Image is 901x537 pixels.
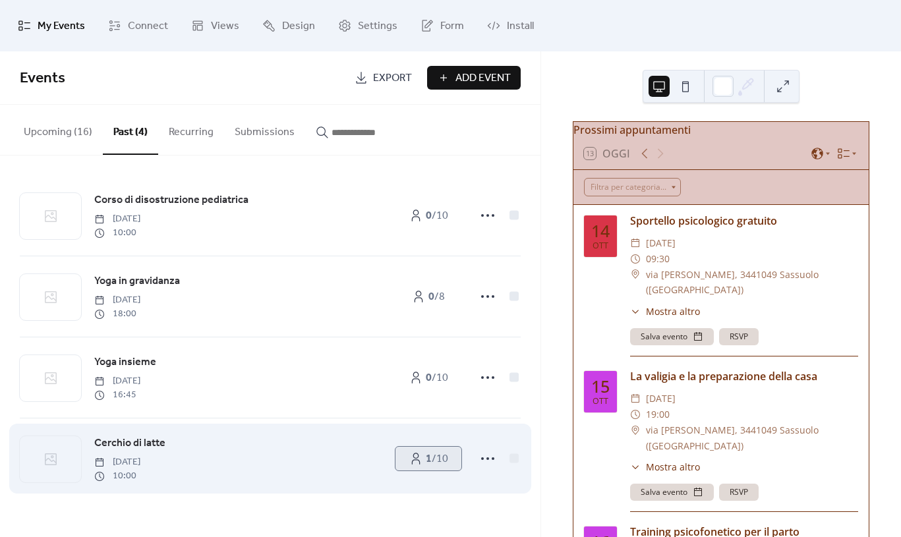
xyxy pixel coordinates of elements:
[94,307,140,321] span: 18:00
[345,66,422,90] a: Export
[591,378,610,395] div: 15
[630,304,641,318] div: ​
[181,5,249,46] a: Views
[94,226,140,240] span: 10:00
[128,16,168,37] span: Connect
[630,251,641,267] div: ​
[94,469,140,483] span: 10:00
[646,407,670,422] span: 19:00
[395,447,461,470] a: 1/10
[455,71,511,86] span: Add Event
[358,16,397,37] span: Settings
[211,16,239,37] span: Views
[282,16,315,37] span: Design
[8,5,95,46] a: My Events
[252,5,325,46] a: Design
[428,289,445,305] span: / 8
[328,5,407,46] a: Settings
[630,460,641,474] div: ​
[13,105,103,154] button: Upcoming (16)
[373,71,412,86] span: Export
[646,251,670,267] span: 09:30
[630,213,858,229] div: Sportello psicologico gratuito
[719,484,759,501] button: RSVP
[630,484,714,501] button: Salva evento
[477,5,544,46] a: Install
[507,16,534,37] span: Install
[94,354,156,370] span: Yoga insieme
[395,285,461,308] a: 0/8
[20,64,65,93] span: Events
[719,328,759,345] button: RSVP
[395,366,461,389] a: 0/10
[630,304,700,318] button: ​Mostra altro
[94,293,140,307] span: [DATE]
[426,449,432,469] b: 1
[94,273,180,290] a: Yoga in gravidanza
[646,235,676,251] span: [DATE]
[38,16,85,37] span: My Events
[94,273,180,289] span: Yoga in gravidanza
[630,422,641,438] div: ​
[94,455,140,469] span: [DATE]
[411,5,474,46] a: Form
[428,287,434,307] b: 0
[646,267,858,298] span: via [PERSON_NAME], 3441049 Sassuolo ([GEOGRAPHIC_DATA])
[426,208,448,224] span: / 10
[591,223,610,239] div: 14
[646,391,676,407] span: [DATE]
[94,192,248,208] span: Corso di disostruzione pediatrica
[94,354,156,371] a: Yoga insieme
[593,242,608,250] div: ott
[440,16,464,37] span: Form
[94,212,140,226] span: [DATE]
[426,368,432,388] b: 0
[630,267,641,283] div: ​
[426,451,448,467] span: / 10
[646,460,700,474] span: Mostra altro
[646,422,858,454] span: via [PERSON_NAME], 3441049 Sassuolo ([GEOGRAPHIC_DATA])
[630,460,700,474] button: ​Mostra altro
[94,192,248,209] a: Corso di disostruzione pediatrica
[426,370,448,386] span: / 10
[103,105,158,155] button: Past (4)
[573,122,869,138] div: Prossimi appuntamenti
[94,374,140,388] span: [DATE]
[94,388,140,402] span: 16:45
[630,328,714,345] button: Salva evento
[646,304,700,318] span: Mostra altro
[630,368,858,384] div: La valigia e la preparazione della casa
[98,5,178,46] a: Connect
[158,105,224,154] button: Recurring
[395,204,461,227] a: 0/10
[94,436,165,451] span: Cerchio di latte
[224,105,305,154] button: Submissions
[427,66,521,90] button: Add Event
[426,206,432,226] b: 0
[593,397,608,406] div: ott
[630,235,641,251] div: ​
[630,391,641,407] div: ​
[630,407,641,422] div: ​
[94,435,165,452] a: Cerchio di latte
